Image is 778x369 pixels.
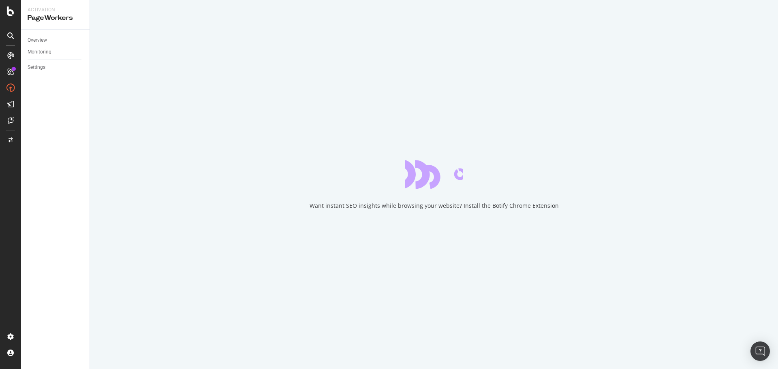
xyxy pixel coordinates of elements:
[28,63,84,72] a: Settings
[310,202,559,210] div: Want instant SEO insights while browsing your website? Install the Botify Chrome Extension
[28,36,47,45] div: Overview
[750,341,770,361] div: Open Intercom Messenger
[28,36,84,45] a: Overview
[28,13,83,23] div: PageWorkers
[405,160,463,189] div: animation
[28,63,45,72] div: Settings
[28,48,51,56] div: Monitoring
[28,6,83,13] div: Activation
[28,48,84,56] a: Monitoring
